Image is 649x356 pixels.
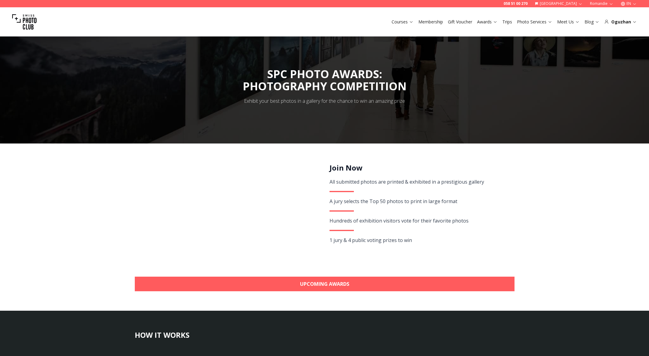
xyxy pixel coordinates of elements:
a: Trips [502,19,512,25]
div: Hundreds of exhibition visitors vote for their favorite photos [330,216,508,225]
a: Blog [584,19,599,25]
img: Swiss photo club [12,10,37,34]
div: Exhibit your best photos in a gallery for the chance to win an amazing prize [244,97,405,105]
h2: Join Now [330,163,508,173]
button: Photo Services [515,18,555,26]
a: Gift Voucher [448,19,472,25]
button: Meet Us [555,18,582,26]
button: Courses [389,18,416,26]
a: Photo Services [517,19,552,25]
a: Meet Us [557,19,580,25]
a: Awards [477,19,497,25]
a: 058 51 00 270 [504,1,528,6]
button: Gift Voucher [445,18,475,26]
button: Membership [416,18,445,26]
a: Membership [418,19,443,25]
div: Oguzhan [604,19,637,25]
div: All submitted photos are printed & exhibited in a prestigious gallery [330,178,508,186]
a: Upcoming Awards [135,277,515,291]
button: Trips [500,18,515,26]
button: Blog [582,18,602,26]
h3: HOW IT WORKS [135,330,515,340]
div: A jury selects the Top 50 photos to print in large format [330,197,508,206]
div: PHOTOGRAPHY COMPETITION [243,80,406,92]
div: 1 jury & 4 public voting prizes to win [330,236,508,244]
button: Awards [475,18,500,26]
span: SPC PHOTO AWARDS: [243,67,406,92]
a: Courses [392,19,413,25]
